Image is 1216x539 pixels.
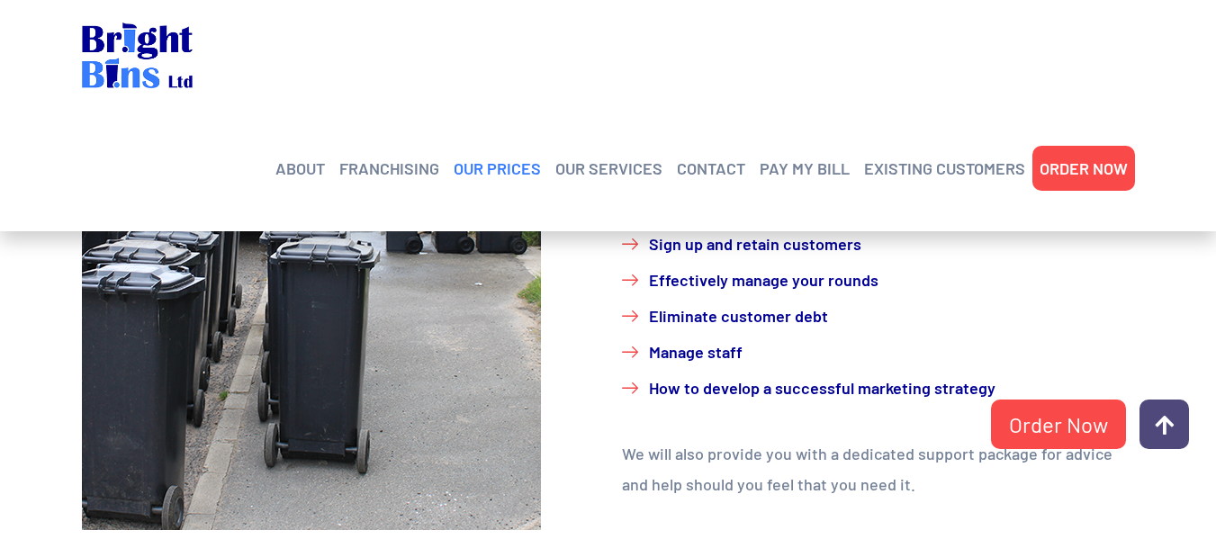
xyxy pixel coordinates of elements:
[622,267,1135,292] li: Effectively manage your rounds
[454,155,541,182] a: OUR PRICES
[555,155,662,182] a: OUR SERVICES
[622,339,1135,364] li: Manage staff
[1040,155,1128,182] a: ORDER NOW
[622,303,1135,328] li: Eliminate customer debt
[339,155,439,182] a: FRANCHISING
[275,155,325,182] a: ABOUT
[622,231,1135,256] li: Sign up and retain customers
[864,155,1025,182] a: EXISTING CUSTOMERS
[622,438,1135,499] p: We will also provide you with a dedicated support package for advice and help should you feel tha...
[991,400,1126,449] a: Order Now
[622,375,1135,400] li: How to develop a successful marketing strategy
[677,155,745,182] a: CONTACT
[760,155,850,182] a: PAY MY BILL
